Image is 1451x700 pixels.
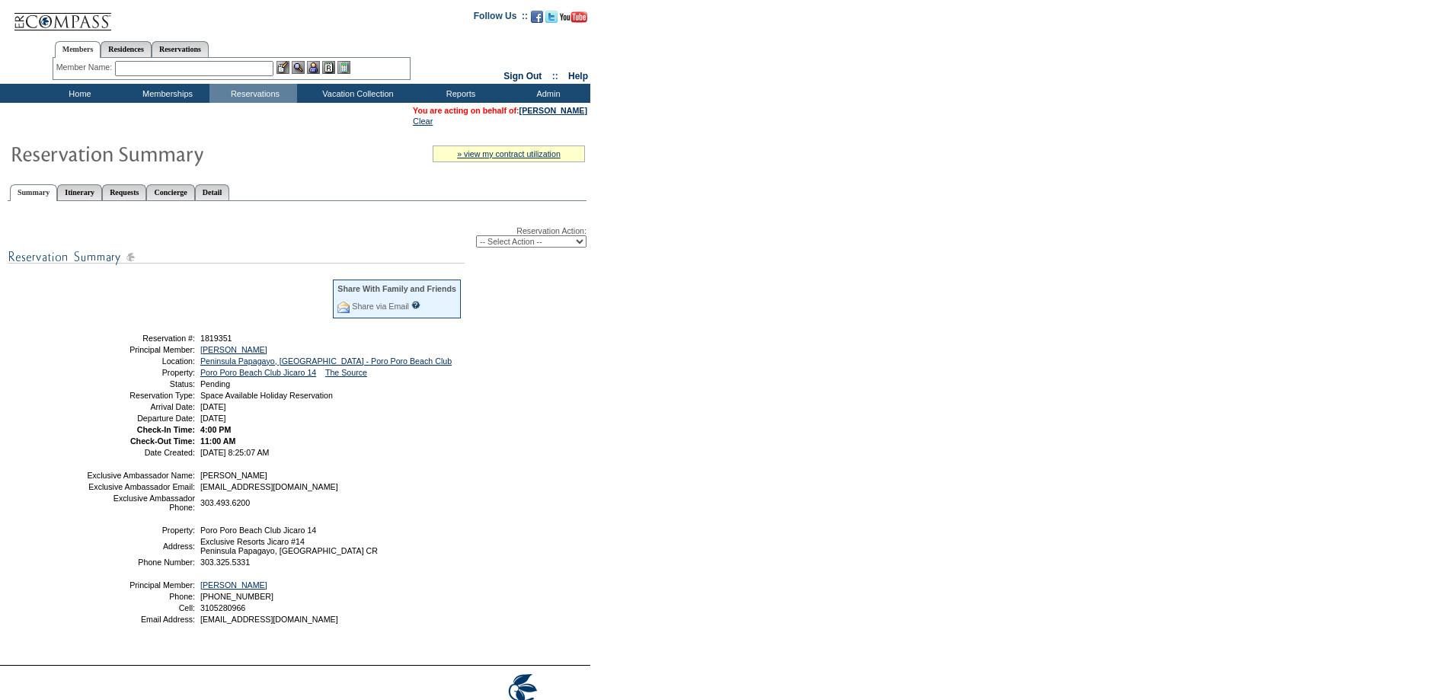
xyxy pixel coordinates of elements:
[200,592,273,601] span: [PHONE_NUMBER]
[200,379,230,388] span: Pending
[34,84,122,103] td: Home
[86,471,195,480] td: Exclusive Ambassador Name:
[519,106,587,115] a: [PERSON_NAME]
[503,84,590,103] td: Admin
[86,345,195,354] td: Principal Member:
[292,61,305,74] img: View
[146,184,194,200] a: Concierge
[200,498,250,507] span: 303.493.6200
[10,138,315,168] img: Reservaton Summary
[200,334,232,343] span: 1819351
[86,356,195,366] td: Location:
[568,71,588,82] a: Help
[200,537,378,555] span: Exclusive Resorts Jicaro #14 Peninsula Papagayo, [GEOGRAPHIC_DATA] CR
[86,402,195,411] td: Arrival Date:
[457,149,561,158] a: » view my contract utilization
[86,537,195,555] td: Address:
[307,61,320,74] img: Impersonate
[152,41,209,57] a: Reservations
[86,615,195,624] td: Email Address:
[200,471,267,480] span: [PERSON_NAME]
[415,84,503,103] td: Reports
[86,414,195,423] td: Departure Date:
[531,15,543,24] a: Become our fan on Facebook
[474,9,528,27] td: Follow Us ::
[413,117,433,126] a: Clear
[411,301,420,309] input: What is this?
[322,61,335,74] img: Reservations
[545,11,558,23] img: Follow us on Twitter
[200,345,267,354] a: [PERSON_NAME]
[337,61,350,74] img: b_calculator.gif
[122,84,209,103] td: Memberships
[200,603,245,612] span: 3105280966
[200,482,338,491] span: [EMAIL_ADDRESS][DOMAIN_NAME]
[200,580,267,590] a: [PERSON_NAME]
[552,71,558,82] span: ::
[86,592,195,601] td: Phone:
[560,15,587,24] a: Subscribe to our YouTube Channel
[57,184,102,200] a: Itinerary
[86,526,195,535] td: Property:
[200,558,250,567] span: 303.325.5331
[531,11,543,23] img: Become our fan on Facebook
[86,448,195,457] td: Date Created:
[200,402,226,411] span: [DATE]
[276,61,289,74] img: b_edit.gif
[200,356,452,366] a: Peninsula Papagayo, [GEOGRAPHIC_DATA] - Poro Poro Beach Club
[130,436,195,446] strong: Check-Out Time:
[137,425,195,434] strong: Check-In Time:
[86,391,195,400] td: Reservation Type:
[86,494,195,512] td: Exclusive Ambassador Phone:
[86,334,195,343] td: Reservation #:
[200,391,333,400] span: Space Available Holiday Reservation
[209,84,297,103] td: Reservations
[86,482,195,491] td: Exclusive Ambassador Email:
[8,226,586,248] div: Reservation Action:
[545,15,558,24] a: Follow us on Twitter
[325,368,367,377] a: The Source
[10,184,57,201] a: Summary
[503,71,542,82] a: Sign Out
[337,284,456,293] div: Share With Family and Friends
[101,41,152,57] a: Residences
[200,425,231,434] span: 4:00 PM
[86,379,195,388] td: Status:
[86,558,195,567] td: Phone Number:
[55,41,101,58] a: Members
[297,84,415,103] td: Vacation Collection
[352,302,409,311] a: Share via Email
[8,248,465,267] img: subTtlResSummary.gif
[200,615,338,624] span: [EMAIL_ADDRESS][DOMAIN_NAME]
[200,448,269,457] span: [DATE] 8:25:07 AM
[195,184,230,200] a: Detail
[560,11,587,23] img: Subscribe to our YouTube Channel
[56,61,115,74] div: Member Name:
[200,526,316,535] span: Poro Poro Beach Club Jicaro 14
[200,436,235,446] span: 11:00 AM
[200,414,226,423] span: [DATE]
[86,603,195,612] td: Cell:
[86,368,195,377] td: Property:
[86,580,195,590] td: Principal Member:
[200,368,316,377] a: Poro Poro Beach Club Jicaro 14
[102,184,146,200] a: Requests
[413,106,587,115] span: You are acting on behalf of:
